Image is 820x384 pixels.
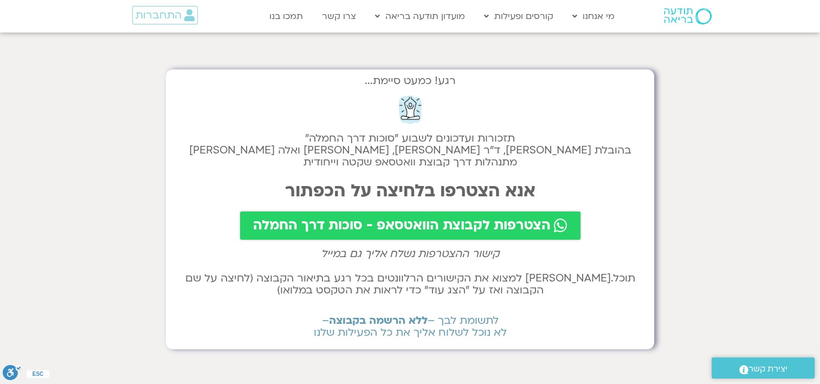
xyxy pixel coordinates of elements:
span: הצטרפות לקבוצת הוואטסאפ - סוכות דרך החמלה [253,218,551,233]
a: התחברות [132,6,198,24]
h2: אנא הצטרפו בלחיצה על הכפתור [177,181,643,201]
span: התחברות [135,9,182,21]
a: הצטרפות לקבוצת הוואטסאפ - סוכות דרך החמלה [240,212,580,240]
a: תמכו בנו [264,6,308,27]
b: ללא הרשמה בקבוצה [329,313,428,328]
h2: תזכורות ועדכונים לשבוע "סוכות דרך החמלה" בהובלת [PERSON_NAME], ד״ר [PERSON_NAME], [PERSON_NAME] ו... [177,132,643,168]
span: יצירת קשר [748,362,787,376]
a: צרו קשר [317,6,361,27]
h2: תוכל.[PERSON_NAME] למצוא את הקישורים הרלוונטים בכל רגע בתיאור הקבוצה (לחיצה על שם הקבוצה ואז על ״... [177,272,643,296]
h2: לתשומת לבך – – לא נוכל לשלוח אליך את כל הפעילות שלנו [177,315,643,338]
img: תודעה בריאה [664,8,712,24]
a: מועדון תודעה בריאה [370,6,470,27]
a: קורסים ופעילות [479,6,559,27]
h2: קישור ההצטרפות נשלח אליך גם במייל [177,248,643,260]
a: מי אנחנו [567,6,620,27]
h2: רגע! כמעט סיימת... [177,80,643,81]
a: יצירת קשר [712,357,815,379]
